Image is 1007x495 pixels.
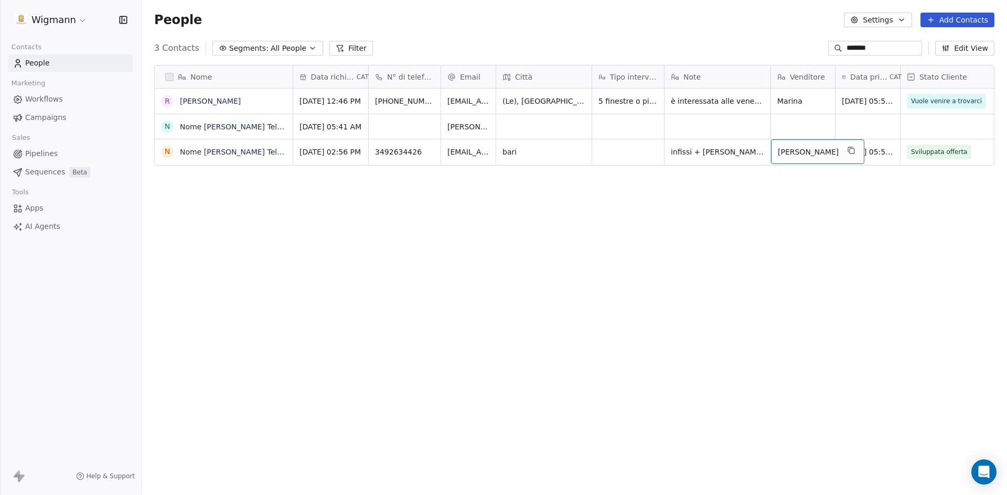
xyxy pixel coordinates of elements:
span: Data primo contatto [850,72,887,82]
span: 3 Contacts [154,42,199,54]
span: Help & Support [87,472,135,480]
span: Sales [7,130,35,146]
a: SequencesBeta [8,163,133,181]
div: Stato Cliente [901,65,997,88]
span: Città [515,72,532,82]
div: Città [496,65,592,88]
span: Segments: [229,43,269,54]
div: N° di telefono [369,65,441,88]
button: Add Contacts [920,13,994,27]
span: Vuole venire a trovarci [911,96,982,106]
span: AI Agents [25,221,60,232]
div: Open Intercom Messenger [971,459,997,485]
div: N [165,121,170,132]
span: [DATE] 02:56 PM [299,147,362,157]
span: Stato Cliente [919,72,967,82]
span: [PERSON_NAME] [778,147,839,157]
span: Beta [69,167,90,178]
span: 5 finestre o più di 5 [598,96,658,106]
img: 1630668995401.jpeg [15,14,27,26]
a: Workflows [8,91,133,108]
span: Marketing [7,75,50,91]
span: Marina [777,96,829,106]
span: (Le), [GEOGRAPHIC_DATA] [502,96,585,106]
div: Nome [155,65,293,88]
span: [PERSON_NAME][EMAIL_ADDRESS][DOMAIN_NAME] [447,122,489,132]
span: Sequences [25,167,65,178]
span: [DATE] 05:50 PM [842,147,894,157]
span: Workflows [25,94,63,105]
span: bari [502,147,585,157]
a: Pipelines [8,145,133,162]
span: N° di telefono [387,72,434,82]
span: Tools [7,184,33,200]
span: People [25,58,50,69]
span: CAT [357,73,369,81]
button: Settings [844,13,912,27]
span: [DATE] 05:41 AM [299,122,362,132]
span: Apps [25,203,44,214]
a: Help & Support [76,472,135,480]
span: [EMAIL_ADDRESS][DOMAIN_NAME] [447,96,489,106]
span: Wigmann [31,13,76,27]
button: Filter [329,41,373,56]
span: Email [460,72,480,82]
span: infissi + [PERSON_NAME] + zanz - sostituzione villette bifam - ora legno vogliono legno alluminio... [671,147,764,157]
div: Tipo intervento [592,65,664,88]
span: All People [271,43,306,54]
span: è interessata alle veneziane interne vetro - non vuole il telaio a giro ma la soglietta - - 8 inf... [671,96,764,106]
a: AI Agents [8,218,133,235]
a: People [8,54,133,72]
div: R [165,96,170,107]
span: [DATE] 05:51 PM [842,96,894,106]
a: [PERSON_NAME] [180,97,241,105]
span: CAT [890,73,902,81]
span: Data richiesta [311,72,355,82]
span: Tipo intervento [610,72,658,82]
span: [DATE] 12:46 PM [299,96,362,106]
div: N [165,146,170,157]
span: 3492634426 [375,147,434,157]
span: Nome [190,72,212,82]
span: Note [683,72,701,82]
div: Note [665,65,770,88]
span: People [154,12,202,28]
span: [EMAIL_ADDRESS][DOMAIN_NAME] [447,147,489,157]
span: [PHONE_NUMBER] [375,96,434,106]
a: Campaigns [8,109,133,126]
span: Campaigns [25,112,66,123]
div: Data primo contattoCAT [835,65,900,88]
span: Contacts [7,39,46,55]
span: Sviluppata offerta [911,147,967,157]
div: Venditore [771,65,835,88]
span: Pipelines [25,148,58,159]
span: Venditore [790,72,825,82]
div: grid [155,89,293,476]
button: Wigmann [13,11,89,29]
div: Email [441,65,496,88]
button: Edit View [935,41,994,56]
a: Apps [8,200,133,217]
div: Data richiestaCAT [293,65,368,88]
